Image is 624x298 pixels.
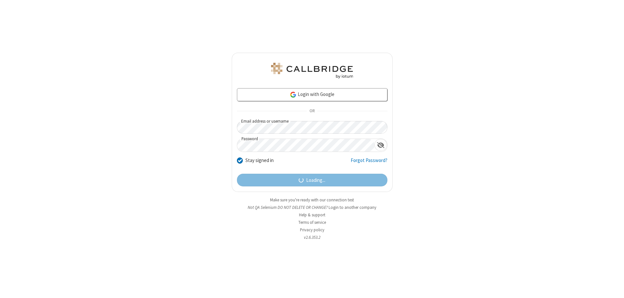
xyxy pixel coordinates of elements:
input: Email address or username [237,121,387,134]
a: Make sure you're ready with our connection test [270,197,354,203]
button: Login to another company [329,204,376,210]
li: v2.6.353.2 [232,234,393,240]
span: Loading... [306,177,325,184]
li: Not QA Selenium DO NOT DELETE OR CHANGE? [232,204,393,210]
div: Show password [374,139,387,151]
input: Password [237,139,374,152]
a: Help & support [299,212,325,218]
button: Loading... [237,174,387,187]
img: QA Selenium DO NOT DELETE OR CHANGE [270,63,354,78]
img: google-icon.png [290,91,297,98]
a: Login with Google [237,88,387,101]
label: Stay signed in [245,157,274,164]
a: Privacy policy [300,227,324,233]
iframe: Chat [608,281,619,293]
span: OR [307,107,317,116]
a: Terms of service [298,220,326,225]
a: Forgot Password? [351,157,387,169]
